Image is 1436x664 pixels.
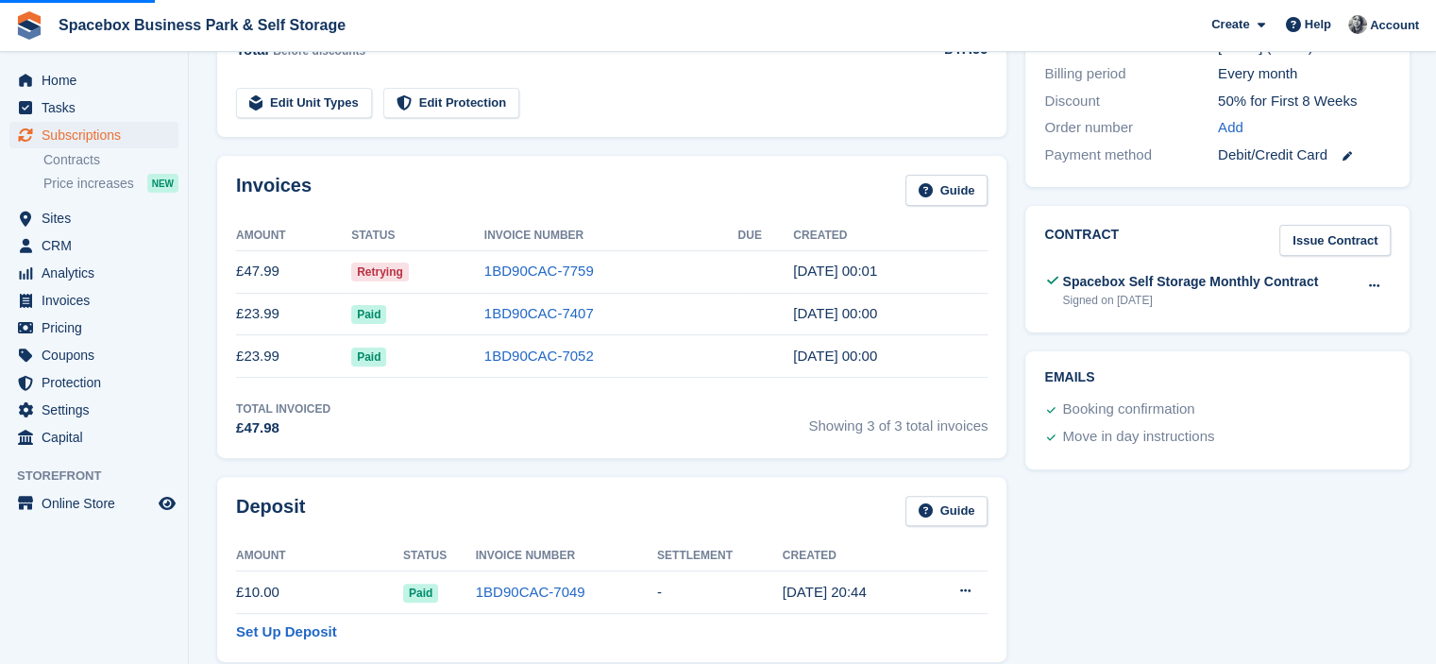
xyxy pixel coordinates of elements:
span: Showing 3 of 3 total invoices [808,400,988,439]
span: Subscriptions [42,122,155,148]
time: 2025-08-15 23:00:45 UTC [793,305,877,321]
div: Billing period [1044,63,1218,85]
a: 1BD90CAC-7759 [484,263,594,279]
img: SUDIPTA VIRMANI [1348,15,1367,34]
a: menu [9,397,178,423]
span: Settings [42,397,155,423]
td: £10.00 [236,571,403,614]
a: 1BD90CAC-7052 [484,348,594,364]
span: Tasks [42,94,155,121]
a: Issue Contract [1279,225,1391,256]
a: menu [9,369,178,396]
span: Total [236,42,269,58]
div: Move in day instructions [1062,426,1214,449]
td: - [657,571,783,614]
span: Online Store [42,490,155,517]
a: menu [9,205,178,231]
a: menu [9,490,178,517]
span: Account [1370,16,1419,35]
div: Payment method [1044,145,1218,166]
div: £47.98 [236,417,330,439]
th: Created [783,541,922,571]
span: Storefront [17,467,188,485]
span: Coupons [42,342,155,368]
th: Due [738,221,794,251]
h2: Contract [1044,225,1119,256]
div: Order number [1044,117,1218,139]
th: Invoice Number [476,541,657,571]
a: menu [9,232,178,259]
span: Before discounts [273,44,365,58]
span: Pricing [42,315,155,341]
th: Status [403,541,476,571]
a: menu [9,342,178,368]
span: Analytics [42,260,155,286]
a: Price increases NEW [43,173,178,194]
time: 2025-07-15 19:44:10 UTC [783,584,867,600]
th: Invoice Number [484,221,738,251]
div: Signed on [DATE] [1062,292,1318,309]
span: Paid [351,305,386,324]
div: Debit/Credit Card [1218,145,1392,166]
a: Edit Protection [383,88,519,119]
td: £23.99 [236,335,351,378]
div: Booking confirmation [1062,399,1194,421]
img: stora-icon-8386f47178a22dfd0bd8f6a31ec36ba5ce8667c1dd55bd0f319d3a0aa187defe.svg [15,11,43,40]
span: Invoices [42,287,155,314]
time: 2025-09-15 23:01:03 UTC [793,263,877,279]
a: menu [9,122,178,148]
td: £23.99 [236,293,351,335]
a: menu [9,424,178,451]
a: menu [9,67,178,94]
div: 50% for First 8 Weeks [1218,91,1392,112]
span: CRM [42,232,155,259]
span: Create [1211,15,1249,34]
span: Protection [42,369,155,396]
th: Created [793,221,988,251]
a: menu [9,287,178,314]
div: Total Invoiced [236,400,330,417]
h2: Invoices [236,175,312,206]
a: Preview store [156,492,178,515]
h2: Emails [1044,370,1391,385]
a: menu [9,260,178,286]
a: 1BD90CAC-7407 [484,305,594,321]
span: Home [42,67,155,94]
h2: Deposit [236,496,305,527]
div: Discount [1044,91,1218,112]
a: Spacebox Business Park & Self Storage [51,9,353,41]
a: Guide [905,175,988,206]
a: menu [9,94,178,121]
a: Edit Unit Types [236,88,372,119]
a: Add [1218,117,1243,139]
div: NEW [147,174,178,193]
a: 1BD90CAC-7049 [476,584,585,600]
span: Help [1305,15,1331,34]
div: Every month [1218,63,1392,85]
th: Amount [236,541,403,571]
a: Guide [905,496,988,527]
time: 2025-07-15 23:00:08 UTC [793,348,877,364]
a: Set Up Deposit [236,621,337,643]
span: Paid [351,348,386,366]
div: Spacebox Self Storage Monthly Contract [1062,272,1318,292]
span: Retrying [351,263,409,281]
a: menu [9,315,178,341]
th: Amount [236,221,351,251]
span: Sites [42,205,155,231]
td: £47.99 [236,250,351,293]
span: Capital [42,424,155,451]
a: Contracts [43,151,178,169]
a: Reset [1271,39,1308,55]
th: Status [351,221,484,251]
th: Settlement [657,541,783,571]
span: Paid [403,584,438,603]
span: Price increases [43,175,134,193]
